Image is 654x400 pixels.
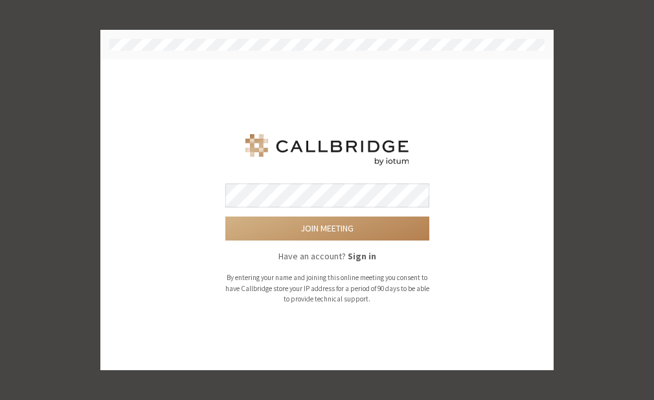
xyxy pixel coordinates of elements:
strong: Sign in [348,250,376,262]
p: Have an account? [225,250,429,263]
button: Join meeting [225,217,429,241]
p: By entering your name and joining this online meeting you consent to have Callbridge store your I... [225,272,429,305]
img: Iotum [243,134,411,165]
button: Sign in [348,250,376,263]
